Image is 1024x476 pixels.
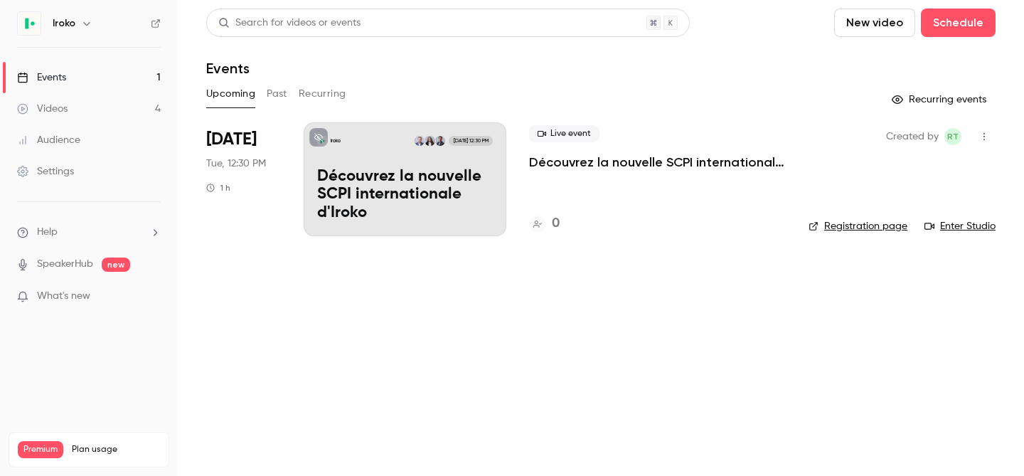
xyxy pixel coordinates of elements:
a: 0 [529,214,560,233]
div: Audience [17,133,80,147]
div: Settings [17,164,74,179]
div: Sep 16 Tue, 12:30 PM (Europe/Paris) [206,122,281,236]
span: Plan usage [72,444,160,455]
span: Roxane Tranchard [944,128,961,145]
span: Help [37,225,58,240]
p: Découvrez la nouvelle SCPI internationale d'Iroko [317,168,493,223]
span: [DATE] [206,128,257,151]
button: Recurring [299,83,346,105]
a: Enter Studio [924,219,996,233]
div: Events [17,70,66,85]
h4: 0 [552,214,560,233]
a: Registration page [809,219,907,233]
a: Découvrez la nouvelle SCPI internationale d'Iroko [529,154,786,171]
button: Schedule [921,9,996,37]
span: Premium [18,441,63,458]
div: 1 h [206,182,230,194]
span: Live event [529,125,599,142]
button: Past [267,83,287,105]
img: Marion Bertrand [425,136,434,146]
li: help-dropdown-opener [17,225,161,240]
h1: Events [206,60,250,77]
button: Recurring events [885,88,996,111]
button: New video [834,9,915,37]
iframe: Noticeable Trigger [144,290,161,303]
img: Iroko [18,12,41,35]
span: [DATE] 12:30 PM [449,136,492,146]
p: Iroko [331,137,341,144]
img: Antoine Charbonneau [415,136,425,146]
span: new [102,258,130,272]
span: What's new [37,289,90,304]
span: Created by [886,128,939,145]
div: Videos [17,102,68,116]
h6: Iroko [53,16,75,31]
button: Upcoming [206,83,255,105]
a: SpeakerHub [37,257,93,272]
div: Search for videos or events [218,16,361,31]
span: Tue, 12:30 PM [206,157,266,171]
a: Découvrez la nouvelle SCPI internationale d'IrokoIrokoGuillaume DebatsMarion BertrandAntoine Char... [304,122,506,236]
span: RT [947,128,959,145]
img: Guillaume Debats [435,136,445,146]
